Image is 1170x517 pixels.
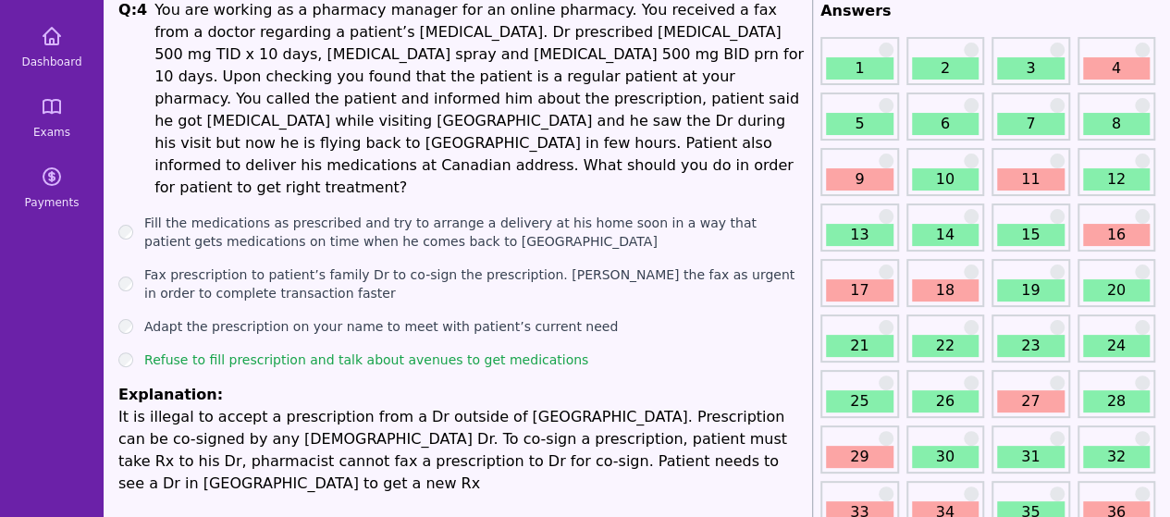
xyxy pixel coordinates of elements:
label: Fax prescription to patient’s family Dr to co-sign the prescription. [PERSON_NAME] the fax as urg... [144,265,805,302]
a: 5 [826,113,893,135]
a: 4 [1083,57,1151,80]
a: 1 [826,57,893,80]
a: 9 [826,168,893,191]
a: 29 [826,446,893,468]
a: 32 [1083,446,1151,468]
a: 8 [1083,113,1151,135]
a: 24 [1083,335,1151,357]
a: 14 [912,224,979,246]
a: 10 [912,168,979,191]
p: It is illegal to accept a prescription from a Dr outside of [GEOGRAPHIC_DATA]. Prescription can b... [118,406,805,495]
a: 12 [1083,168,1151,191]
a: 6 [912,113,979,135]
a: 20 [1083,279,1151,302]
a: 13 [826,224,893,246]
span: Dashboard [21,55,81,69]
label: Refuse to fill prescription and talk about avenues to get medications [144,351,588,369]
a: 28 [1083,390,1151,412]
span: Exams [33,125,70,140]
a: 18 [912,279,979,302]
a: 16 [1083,224,1151,246]
a: Payments [7,154,96,221]
a: 15 [997,224,1065,246]
span: Explanation: [118,386,223,403]
label: Adapt the prescription on your name to meet with patient’s current need [144,317,618,336]
a: 7 [997,113,1065,135]
a: 22 [912,335,979,357]
a: 27 [997,390,1065,412]
a: 21 [826,335,893,357]
a: 31 [997,446,1065,468]
a: 3 [997,57,1065,80]
a: 25 [826,390,893,412]
a: 30 [912,446,979,468]
a: 2 [912,57,979,80]
a: 19 [997,279,1065,302]
a: Dashboard [7,14,96,80]
a: Exams [7,84,96,151]
span: You are working as a pharmacy manager for an online pharmacy. You received a fax from a doctor re... [154,1,804,196]
span: Payments [25,195,80,210]
a: 11 [997,168,1065,191]
a: 17 [826,279,893,302]
a: 23 [997,335,1065,357]
label: Fill the medications as prescribed and try to arrange a delivery at his home soon in a way that p... [144,214,805,251]
a: 26 [912,390,979,412]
